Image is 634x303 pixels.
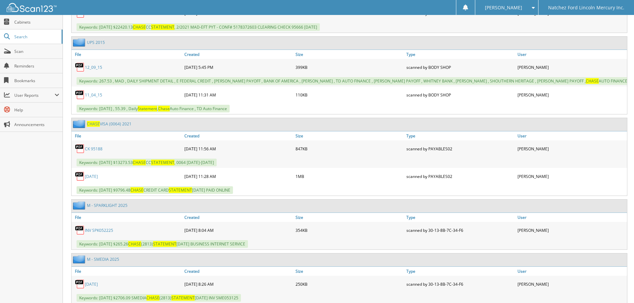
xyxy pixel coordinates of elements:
div: scanned by PAYABLES02 [405,142,516,155]
img: PDF.png [75,90,85,100]
span: STATEMENT [171,295,195,301]
div: 110KB [294,88,405,101]
a: Type [405,267,516,276]
a: [DATE] [85,174,98,179]
a: Created [183,213,294,222]
span: Keywords: [DATE] $13273.53 CC , 0064 [DATE]-[DATE] [77,159,217,166]
div: scanned by 30-13-8B-7C-34-F6 [405,277,516,291]
a: File [72,50,183,59]
span: Announcements [14,122,59,127]
span: Natchez Ford Lincoln Mercury Inc. [548,6,624,10]
a: M - SPARKLIGHT 2025 [87,203,127,208]
span: CHASE [130,187,143,193]
a: File [72,131,183,140]
img: scan123-logo-white.svg [7,3,57,12]
a: Type [405,213,516,222]
div: [DATE] 11:56 AM [183,142,294,155]
a: Size [294,50,405,59]
span: CHASE [133,24,146,30]
div: [PERSON_NAME] [516,277,627,291]
span: Scan [14,49,59,54]
img: PDF.png [75,225,85,235]
div: scanned by BODY SHOP [405,88,516,101]
a: Size [294,131,405,140]
a: M - SMEDIA 2025 [87,256,119,262]
a: File [72,213,183,222]
a: User [516,50,627,59]
span: CHASE [128,241,141,247]
a: User [516,267,627,276]
img: folder2.png [73,201,87,210]
a: [DATE] [85,281,98,287]
div: [DATE] 8:26 AM [183,277,294,291]
span: User Reports [14,92,55,98]
span: Reminders [14,63,59,69]
a: Created [183,267,294,276]
span: Keywords: [DATE] $265.26 (2813) [DATE] BUSINESS INTERNET SERVICE [77,240,248,248]
a: Created [183,50,294,59]
div: scanned by BODY SHOP [405,61,516,74]
a: CHASEVISA (0064) 2021 [87,121,131,127]
img: PDF.png [75,144,85,154]
span: Keywords: [DATE] $22420.13 CC , 2/2021 MAD-EFT PYT - CONF# 5178372603 CLEARING CHECK 95666 [DATE] [77,23,320,31]
div: [PERSON_NAME] [516,61,627,74]
div: [DATE] 5:45 PM [183,61,294,74]
a: INV SPK052225 [85,227,113,233]
span: Keywords: [DATE] , 55.39 , Daily , Auto Finance , TD Auto Finance [77,105,230,112]
span: STATEMENT [169,187,192,193]
span: Keywords: [DATE] $9796.48 CREDIT CARD [DATE] PAID ONLINE [77,186,233,194]
span: CHASE [133,160,146,165]
div: scanned by PAYABLES02 [405,170,516,183]
div: [DATE] 11:28 AM [183,170,294,183]
div: scanned by 30-13-8B-7C-34-F6 [405,224,516,237]
img: PDF.png [75,279,85,289]
div: 250KB [294,277,405,291]
a: User [516,213,627,222]
img: PDF.png [75,62,85,72]
a: Created [183,131,294,140]
div: [DATE] 8:04 AM [183,224,294,237]
a: CK 95188 [85,146,103,152]
span: STATEMENT [151,160,174,165]
span: Chase [158,106,170,111]
div: 354KB [294,224,405,237]
img: folder2.png [73,120,87,128]
div: [PERSON_NAME] [516,224,627,237]
span: STATEMENT [151,24,174,30]
span: [PERSON_NAME] [485,6,522,10]
a: Type [405,131,516,140]
span: Keywords: [DATE] $2706.09 SMEDIA (2813) [DATE] INV SME053125 [77,294,241,302]
a: Type [405,50,516,59]
span: Help [14,107,59,113]
div: [PERSON_NAME] [516,170,627,183]
span: Bookmarks [14,78,59,83]
div: 399KB [294,61,405,74]
a: User [516,131,627,140]
span: CHASE [87,121,100,127]
a: Size [294,267,405,276]
div: 1MB [294,170,405,183]
span: CHASE [146,295,159,301]
div: [PERSON_NAME] [516,142,627,155]
a: 12_09_15 [85,65,102,70]
span: STATEMENT [153,241,176,247]
img: folder2.png [73,255,87,263]
a: File [72,267,183,276]
span: CHASE [586,78,599,84]
div: [DATE] 11:31 AM [183,88,294,101]
a: Size [294,213,405,222]
div: [PERSON_NAME] [516,88,627,101]
img: PDF.png [75,171,85,181]
span: Search [14,34,58,40]
iframe: Chat Widget [601,271,634,303]
a: 11_04_15 [85,92,102,98]
a: UPS 2015 [87,40,105,45]
span: Statement [138,106,157,111]
div: 847KB [294,142,405,155]
img: folder2.png [73,38,87,47]
span: Cabinets [14,19,59,25]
